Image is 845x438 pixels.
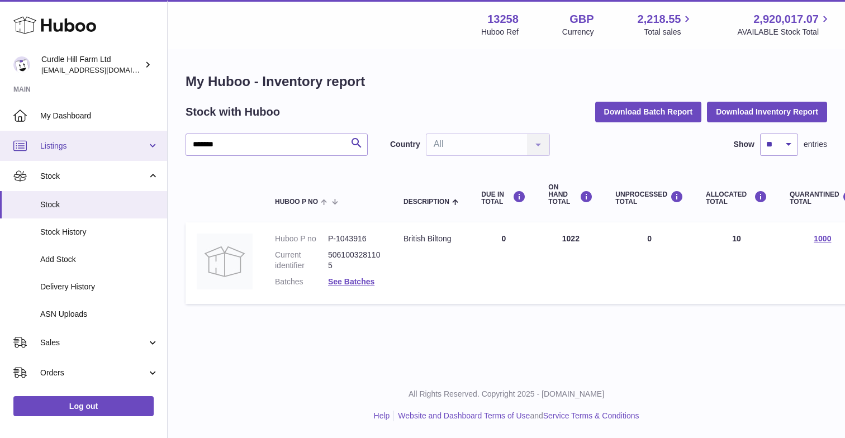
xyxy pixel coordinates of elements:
[186,104,280,120] h2: Stock with Huboo
[40,111,159,121] span: My Dashboard
[13,56,30,73] img: will@diddlysquatfarmshop.com
[481,191,526,206] div: DUE IN TOTAL
[374,411,390,420] a: Help
[734,139,754,150] label: Show
[615,191,683,206] div: UNPROCESSED Total
[403,198,449,206] span: Description
[638,12,694,37] a: 2,218.55 Total sales
[548,184,593,206] div: ON HAND Total
[40,227,159,237] span: Stock History
[481,27,519,37] div: Huboo Ref
[394,411,639,421] li: and
[537,222,604,304] td: 1022
[197,234,253,289] img: product image
[186,73,827,91] h1: My Huboo - Inventory report
[737,12,832,37] a: 2,920,017.07 AVAILABLE Stock Total
[13,396,154,416] a: Log out
[403,234,459,244] div: British Biltong
[753,12,819,27] span: 2,920,017.07
[40,337,147,348] span: Sales
[814,234,831,243] a: 1000
[275,277,328,287] dt: Batches
[595,102,702,122] button: Download Batch Report
[398,411,530,420] a: Website and Dashboard Terms of Use
[40,254,159,265] span: Add Stock
[41,54,142,75] div: Curdle Hill Farm Ltd
[638,12,681,27] span: 2,218.55
[390,139,420,150] label: Country
[40,171,147,182] span: Stock
[804,139,827,150] span: entries
[40,282,159,292] span: Delivery History
[328,250,381,271] dd: 5061003281105
[40,309,159,320] span: ASN Uploads
[543,411,639,420] a: Service Terms & Conditions
[40,368,147,378] span: Orders
[569,12,594,27] strong: GBP
[562,27,594,37] div: Currency
[328,277,374,286] a: See Batches
[737,27,832,37] span: AVAILABLE Stock Total
[470,222,537,304] td: 0
[275,250,328,271] dt: Current identifier
[604,222,695,304] td: 0
[275,198,318,206] span: Huboo P no
[706,191,767,206] div: ALLOCATED Total
[41,65,164,74] span: [EMAIL_ADDRESS][DOMAIN_NAME]
[487,12,519,27] strong: 13258
[40,141,147,151] span: Listings
[177,389,836,399] p: All Rights Reserved. Copyright 2025 - [DOMAIN_NAME]
[644,27,694,37] span: Total sales
[275,234,328,244] dt: Huboo P no
[40,199,159,210] span: Stock
[695,222,778,304] td: 10
[328,234,381,244] dd: P-1043916
[707,102,827,122] button: Download Inventory Report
